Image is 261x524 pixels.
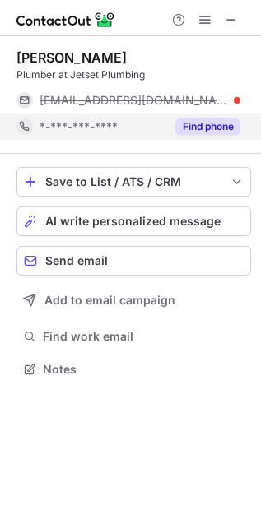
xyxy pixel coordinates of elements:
[45,254,108,267] span: Send email
[175,118,240,135] button: Reveal Button
[44,294,175,307] span: Add to email campaign
[16,10,115,30] img: ContactOut v5.3.10
[45,175,222,188] div: Save to List / ATS / CRM
[16,49,127,66] div: [PERSON_NAME]
[16,358,251,381] button: Notes
[16,246,251,276] button: Send email
[16,285,251,315] button: Add to email campaign
[16,67,251,82] div: Plumber at Jetset Plumbing
[45,215,221,228] span: AI write personalized message
[16,206,251,236] button: AI write personalized message
[16,167,251,197] button: save-profile-one-click
[40,93,228,108] span: [EMAIL_ADDRESS][DOMAIN_NAME]
[43,329,245,344] span: Find work email
[16,325,251,348] button: Find work email
[43,362,245,377] span: Notes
